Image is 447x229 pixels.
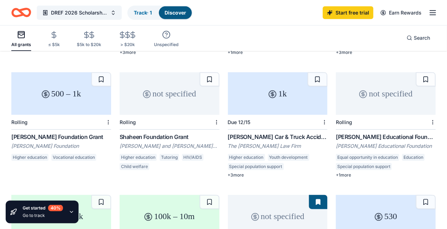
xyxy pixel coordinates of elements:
div: The [PERSON_NAME] Law Firm [228,143,328,150]
div: Higher education [228,154,265,161]
div: [PERSON_NAME] Educational Foundation [336,143,436,150]
button: Search [401,31,436,45]
button: > $20k [118,28,137,51]
div: Youth development [268,154,309,161]
div: 500 – 1k [11,72,111,115]
div: + 3 more [228,172,328,178]
button: DREF 2026 Scholarship High School Seniors [37,6,122,20]
div: Vocational education [51,154,96,161]
div: [PERSON_NAME] Car & Truck Accident Injury Scholarship [228,133,328,141]
div: + 1 more [336,172,436,178]
div: + 3 more [120,50,219,55]
div: Equal opportunity in education [336,154,399,161]
div: Unspecified [154,42,178,48]
button: Track· 1Discover [127,6,193,20]
a: Track· 1 [134,10,152,16]
div: [PERSON_NAME] Foundation Grant [11,133,111,141]
button: All grants [11,28,31,51]
div: ≤ $5k [48,42,60,48]
div: Higher education [11,154,48,161]
div: Child welfare [120,163,149,170]
a: 500 – 1kRolling[PERSON_NAME] Foundation Grant[PERSON_NAME] FoundationHigher educationVocational e... [11,72,111,163]
div: All grants [11,42,31,48]
a: not specifiedRolling[PERSON_NAME] Educational Foundation Grant[PERSON_NAME] Educational Foundatio... [336,72,436,178]
div: Go to track [23,213,63,218]
div: > $20k [118,42,137,48]
div: 1k [228,72,328,115]
div: Rolling [120,119,136,125]
a: Discover [165,10,186,16]
div: + 3 more [336,50,436,55]
button: ≤ $5k [48,28,60,51]
div: 40 % [48,205,63,211]
div: Education [402,154,425,161]
div: + 1 more [228,50,328,55]
div: Tutoring [160,154,179,161]
div: [PERSON_NAME] and [PERSON_NAME] Foundation [120,143,219,150]
div: [PERSON_NAME] Foundation [11,143,111,150]
div: Rolling [336,119,352,125]
a: Home [11,4,31,21]
button: $5k to $20k [77,28,101,51]
div: not specified [120,72,219,115]
span: Search [414,34,430,42]
a: Earn Rewards [376,6,426,19]
div: not specified [336,72,436,115]
div: HIV/AIDS [182,154,204,161]
div: Special population support [336,163,392,170]
div: Higher education [120,154,157,161]
button: Unspecified [154,28,178,51]
a: 1kDue 12/15[PERSON_NAME] Car & Truck Accident Injury ScholarshipThe [PERSON_NAME] Law FirmHigher ... [228,72,328,178]
div: Rolling [11,119,28,125]
a: Start free trial [323,6,373,19]
div: $5k to $20k [77,42,101,48]
div: Special population support [228,163,284,170]
span: DREF 2026 Scholarship High School Seniors [51,9,108,17]
a: not specifiedRollingShaheen Foundation Grant[PERSON_NAME] and [PERSON_NAME] FoundationHigher educ... [120,72,219,172]
div: Due 12/15 [228,119,251,125]
div: [PERSON_NAME] Educational Foundation Grant [336,133,436,141]
div: Get started [23,205,63,211]
div: Shaheen Foundation Grant [120,133,219,141]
